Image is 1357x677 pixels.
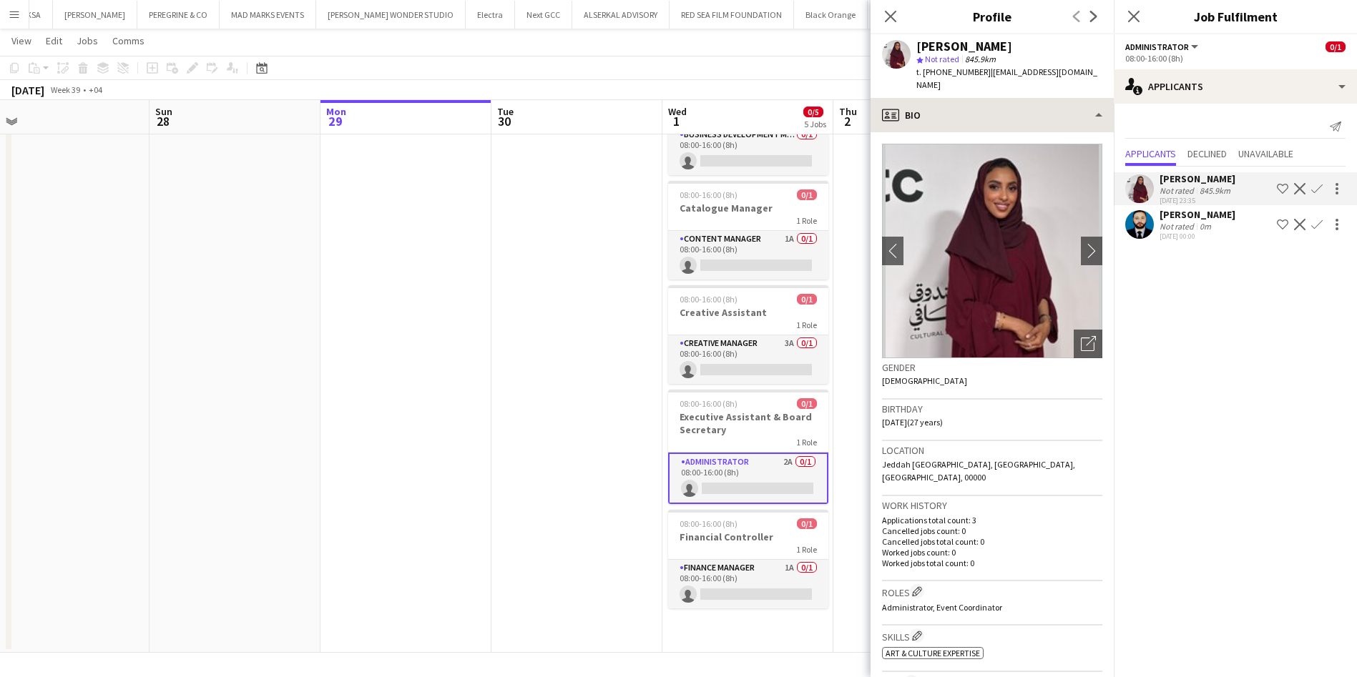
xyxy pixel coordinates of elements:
app-job-card: 08:00-16:00 (8h)0/1Financial Controller1 RoleFinance Manager1A0/108:00-16:00 (8h) [668,510,828,608]
div: Applicants [1114,69,1357,104]
h3: Catalogue Manager [668,202,828,214]
span: 08:00-16:00 (8h) [680,294,738,305]
span: 08:00-16:00 (8h) [680,518,738,529]
span: 30 [495,113,514,129]
div: [DATE] 00:00 [1160,232,1235,241]
span: Declined [1187,149,1227,159]
span: 2 [837,113,857,129]
span: 29 [324,113,346,129]
span: 28 [153,113,172,129]
div: +04 [89,84,102,95]
span: 08:00-16:00 (8h) [680,398,738,409]
button: Electra [466,1,515,29]
span: Thu [839,105,857,118]
div: [PERSON_NAME] [1160,172,1235,185]
div: Bio [871,98,1114,132]
h3: Work history [882,499,1102,512]
span: [DEMOGRAPHIC_DATA] [882,375,967,386]
app-card-role: Creative Manager3A0/108:00-16:00 (8h) [668,335,828,384]
span: 0/1 [797,398,817,409]
app-job-card: 08:00-16:00 (8h)0/1Executive Assistant & Board Secretary1 RoleAdministrator2A0/108:00-16:00 (8h) [668,390,828,504]
span: Week 39 [47,84,83,95]
button: ALSERKAL ADVISORY [572,1,670,29]
app-card-role: Finance Manager1A0/108:00-16:00 (8h) [668,560,828,608]
div: 0m [1197,221,1214,232]
span: 1 Role [796,215,817,226]
button: RED SEA FILM FOUNDATION [670,1,794,29]
button: PEREGRINE & CO [137,1,220,29]
span: Art & Culture Expertise [886,648,980,658]
p: Worked jobs total count: 0 [882,558,1102,568]
a: Jobs [71,31,104,50]
app-job-card: 08:00-16:00 (8h)0/1Catalogue Manager1 RoleContent Manager1A0/108:00-16:00 (8h) [668,181,828,280]
span: Mon [326,105,346,118]
span: 1 Role [796,437,817,448]
app-card-role: Administrator2A0/108:00-16:00 (8h) [668,453,828,504]
span: Sun [155,105,172,118]
div: [PERSON_NAME] [1160,208,1235,221]
h3: Financial Controller [668,530,828,543]
div: Not rated [1160,221,1197,232]
span: Unavailable [1238,149,1293,159]
span: Administrator, Event Coordinator [882,602,1002,613]
p: Cancelled jobs count: 0 [882,525,1102,536]
div: Open photos pop-in [1074,330,1102,358]
span: 1 Role [796,544,817,555]
span: 1 Role [796,320,817,330]
span: 0/1 [797,294,817,305]
div: Not rated [1160,185,1197,196]
span: 1 [666,113,687,129]
h3: Roles [882,584,1102,599]
span: Tue [497,105,514,118]
p: Cancelled jobs total count: 0 [882,536,1102,547]
h3: Gender [882,361,1102,374]
div: 5 Jobs [804,119,826,129]
div: [DATE] [11,83,44,97]
span: 0/1 [797,189,817,200]
button: [PERSON_NAME] [53,1,137,29]
span: 0/5 [803,107,823,117]
span: Comms [112,34,144,47]
img: Crew avatar or photo [882,144,1102,358]
h3: Job Fulfilment [1114,7,1357,26]
h3: Birthday [882,402,1102,415]
h3: Executive Assistant & Board Secretary [668,410,828,436]
a: View [6,31,37,50]
span: t. [PHONE_NUMBER] [916,66,991,77]
div: [DATE] 23:35 [1160,196,1235,205]
p: Worked jobs count: 0 [882,547,1102,558]
span: Jobs [77,34,98,47]
span: Administrator [1125,41,1189,52]
span: Not rated [925,54,959,64]
a: Edit [40,31,68,50]
div: 845.9km [1197,185,1233,196]
h3: Location [882,444,1102,457]
app-card-role: Content Manager1A0/108:00-16:00 (8h) [668,231,828,280]
h3: Profile [871,7,1114,26]
app-job-card: 08:00-16:00 (8h)0/1Creative Assistant1 RoleCreative Manager3A0/108:00-16:00 (8h) [668,285,828,384]
p: Applications total count: 3 [882,515,1102,525]
h3: Skills [882,628,1102,643]
span: Jeddah [GEOGRAPHIC_DATA], [GEOGRAPHIC_DATA], [GEOGRAPHIC_DATA], 00000 [882,459,1075,483]
span: View [11,34,31,47]
span: Edit [46,34,62,47]
h3: Creative Assistant [668,306,828,319]
div: [PERSON_NAME] [916,40,1012,53]
button: The Other Guyz [868,1,949,29]
span: Wed [668,105,687,118]
span: 845.9km [962,54,999,64]
button: Black Orange [794,1,868,29]
span: 08:00-16:00 (8h) [680,189,738,200]
button: Administrator [1125,41,1200,52]
span: 0/1 [797,518,817,529]
span: [DATE] (27 years) [882,417,943,428]
button: [PERSON_NAME] WONDER STUDIO [316,1,466,29]
button: Next GCC [515,1,572,29]
button: MAD MARKS EVENTS [220,1,316,29]
span: | [EMAIL_ADDRESS][DOMAIN_NAME] [916,66,1097,90]
a: Comms [107,31,150,50]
